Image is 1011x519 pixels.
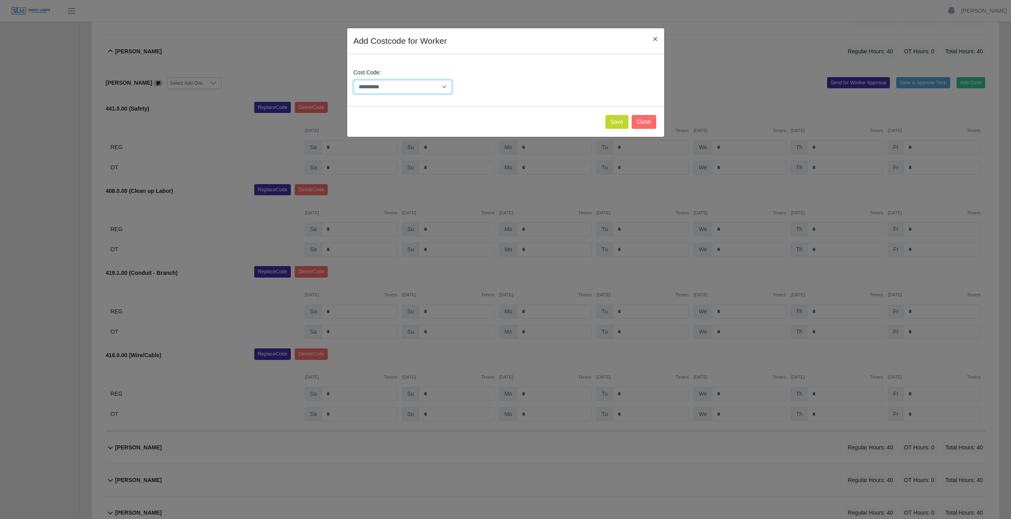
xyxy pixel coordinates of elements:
[632,115,656,129] button: Close
[354,68,381,77] label: Cost Code:
[354,35,447,47] h4: Add Costcode for Worker
[653,34,657,43] span: ×
[646,28,664,49] button: Close
[605,115,628,129] button: Save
